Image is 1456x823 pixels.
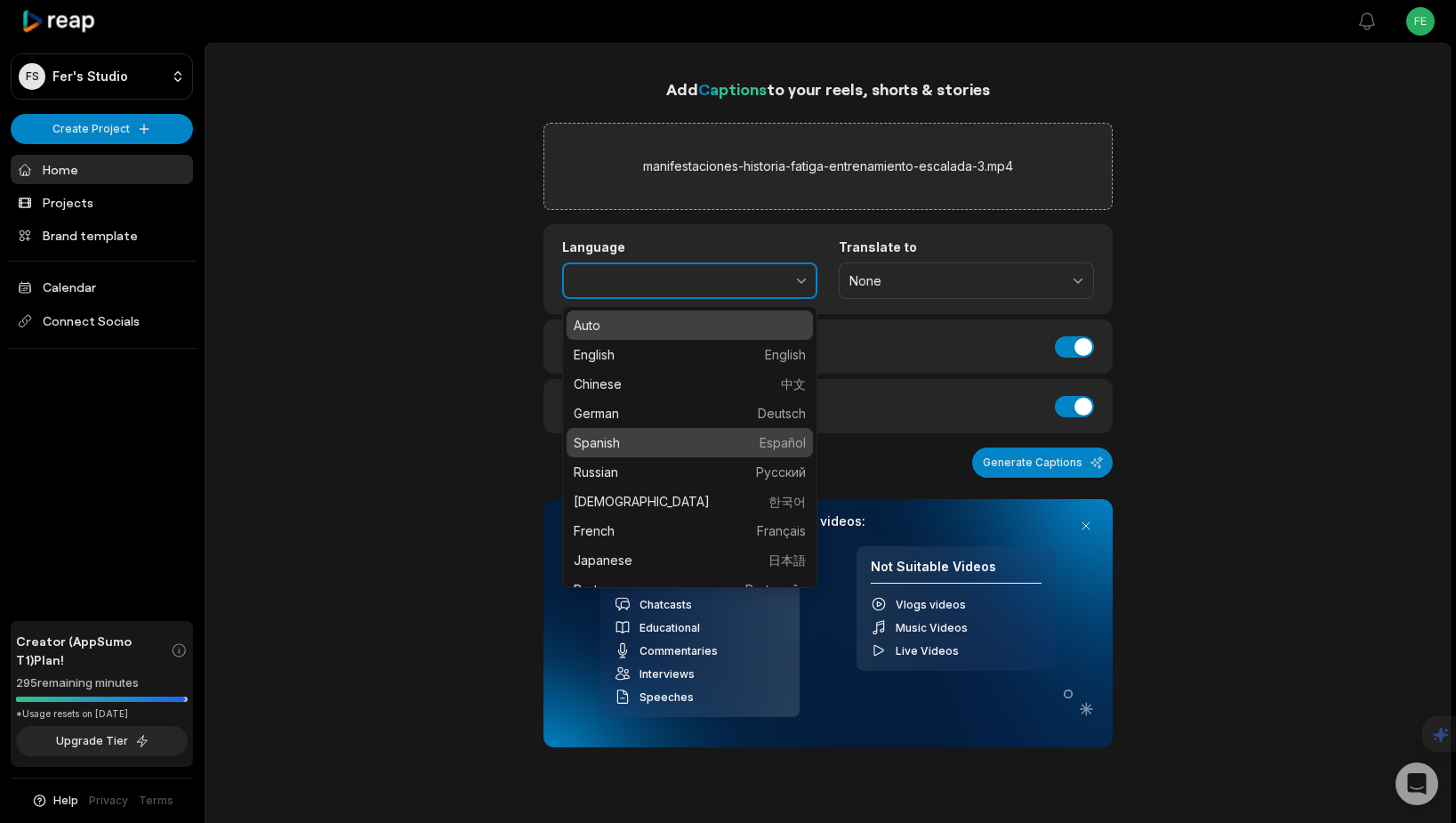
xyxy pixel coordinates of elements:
span: Music Videos [896,621,968,634]
span: Deutsch [758,404,806,423]
span: Vlogs videos [896,598,966,611]
div: Open Intercom Messenger [1396,762,1438,805]
span: Русский [756,463,806,481]
span: 日本語 [768,551,806,569]
span: None [849,273,1058,289]
span: Português [745,580,806,599]
a: Terms [139,793,173,809]
label: manifestaciones-historia-fatiga-entrenamiento-escalada-3.mp4 [643,156,1013,177]
h4: Not Suitable Videos [871,559,1042,585]
p: Russian [574,463,806,481]
p: Japanese [574,551,806,569]
a: Brand template [11,221,193,250]
p: Portuguese [574,580,806,599]
label: Language [562,239,817,255]
span: Español [760,433,806,452]
span: Interviews [640,667,695,681]
span: Captions [698,79,767,99]
a: Home [11,155,193,184]
p: [DEMOGRAPHIC_DATA] [574,492,806,511]
p: Auto [574,316,806,335]
label: Translate to [839,239,1094,255]
span: Connect Socials [11,305,193,337]
button: None [839,262,1094,300]
span: Educational [640,621,700,634]
div: *Usage resets on [DATE] [16,707,188,721]
h1: Add to your reels, shorts & stories [543,77,1113,101]
div: FS [19,63,45,90]
a: Privacy [89,793,128,809]
p: Spanish [574,433,806,452]
span: Chatcasts [640,598,692,611]
button: Upgrade Tier [16,726,188,756]
h3: Our AI performs best with TALKING videos: [600,513,1056,529]
span: Français [757,521,806,540]
span: 한국어 [768,492,806,511]
a: Projects [11,188,193,217]
span: Creator (AppSumo T1) Plan! [16,632,171,669]
p: English [574,345,806,364]
span: Help [53,793,78,809]
span: English [765,345,806,364]
p: Fer's Studio [52,69,128,85]
span: Live Videos [896,644,959,658]
div: 295 remaining minutes [16,674,188,692]
button: Generate Captions [972,448,1113,478]
p: German [574,404,806,423]
button: Help [31,793,78,809]
p: Chinese [574,375,806,393]
button: Create Project [11,114,193,144]
p: French [574,521,806,540]
span: Speeches [640,690,694,704]
span: 中文 [781,375,806,393]
span: Commentaries [640,644,718,658]
a: Calendar [11,272,193,302]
